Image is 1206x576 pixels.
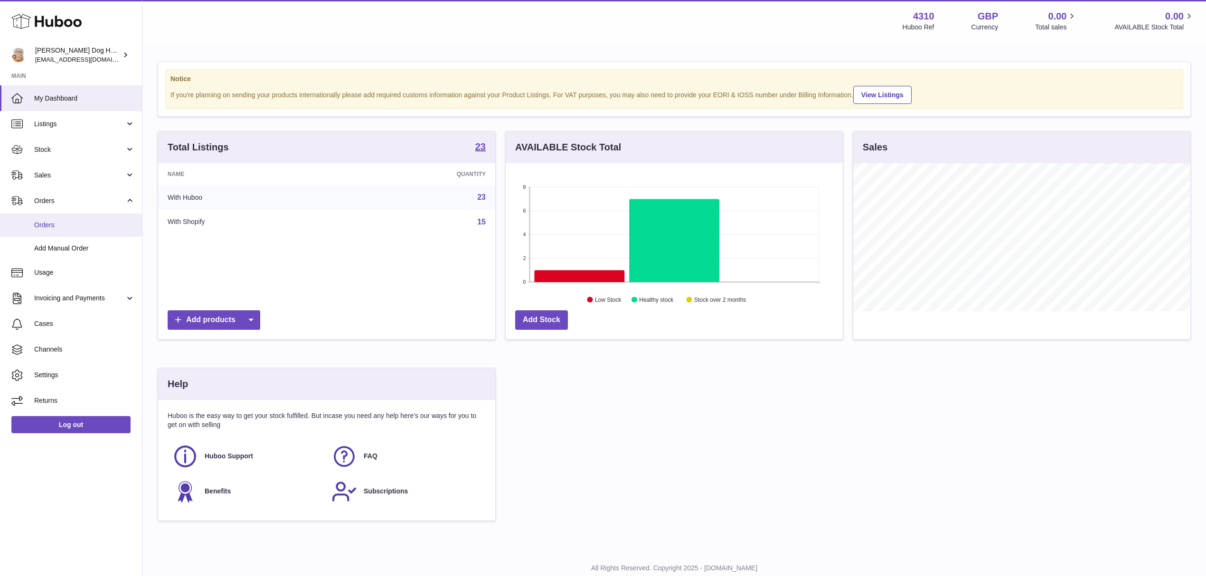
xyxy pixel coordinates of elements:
span: Usage [34,268,135,277]
th: Name [158,163,340,185]
td: With Shopify [158,210,340,234]
a: 0.00 Total sales [1035,10,1077,32]
img: internalAdmin-4310@internal.huboo.com [11,48,26,62]
span: Listings [34,120,125,129]
span: Returns [34,396,135,405]
text: 0 [523,279,526,285]
h3: AVAILABLE Stock Total [515,141,621,154]
p: All Rights Reserved. Copyright 2025 - [DOMAIN_NAME] [150,564,1198,573]
text: Low Stock [595,297,622,303]
p: Huboo is the easy way to get your stock fulfilled. But incase you need any help here's our ways f... [168,411,486,429]
span: My Dashboard [34,94,135,103]
a: Add Stock [515,310,568,330]
h3: Total Listings [168,141,229,154]
div: Huboo Ref [903,23,934,32]
a: 23 [477,193,486,201]
span: [EMAIL_ADDRESS][DOMAIN_NAME] [35,56,140,63]
a: FAQ [331,444,481,469]
text: Stock over 2 months [694,297,746,303]
a: Subscriptions [331,479,481,504]
span: Sales [34,171,125,180]
span: AVAILABLE Stock Total [1114,23,1195,32]
a: Add products [168,310,260,330]
strong: Notice [170,74,1178,84]
span: Orders [34,196,125,205]
h3: Help [168,378,188,390]
a: Benefits [172,479,322,504]
span: 0.00 [1048,10,1067,23]
span: Cases [34,319,135,328]
div: If you're planning on sending your products internationally please add required customs informati... [170,84,1178,104]
strong: GBP [978,10,998,23]
div: Currency [971,23,999,32]
text: 2 [523,255,526,261]
text: 6 [523,208,526,214]
text: 8 [523,184,526,190]
a: 15 [477,218,486,226]
span: Orders [34,221,135,230]
span: Channels [34,345,135,354]
span: Benefits [205,487,231,496]
a: View Listings [853,86,912,104]
span: Huboo Support [205,452,253,461]
span: Subscriptions [364,487,408,496]
strong: 23 [475,142,486,151]
a: 23 [475,142,486,153]
span: 0.00 [1165,10,1184,23]
a: Log out [11,416,131,433]
div: [PERSON_NAME] Dog House [35,46,121,64]
text: 4 [523,232,526,237]
a: 0.00 AVAILABLE Stock Total [1114,10,1195,32]
span: Add Manual Order [34,244,135,253]
span: Stock [34,145,125,154]
span: Settings [34,371,135,380]
span: Invoicing and Payments [34,294,125,303]
th: Quantity [340,163,495,185]
a: Huboo Support [172,444,322,469]
h3: Sales [863,141,887,154]
span: Total sales [1035,23,1077,32]
span: FAQ [364,452,377,461]
td: With Huboo [158,185,340,210]
strong: 4310 [913,10,934,23]
text: Healthy stock [639,297,674,303]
